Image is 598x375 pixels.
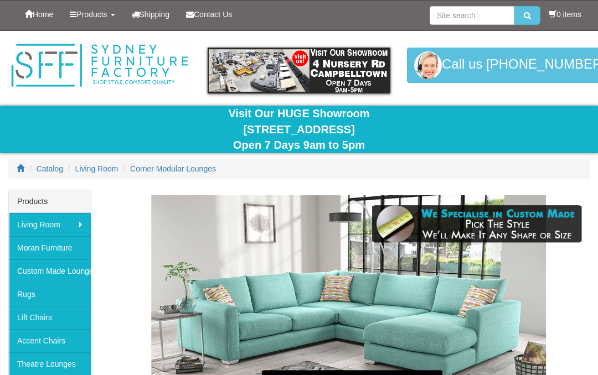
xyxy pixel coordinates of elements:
[76,10,107,19] span: Products
[9,236,91,259] a: Moran Furniture
[549,9,581,20] li: 0 items
[17,1,61,28] a: Home
[208,48,390,93] img: showroom.gif
[130,164,216,173] a: Corner Modular Lounges
[37,164,63,173] a: Catalog
[430,6,514,25] input: Site search
[194,10,232,19] span: Contact Us
[8,106,590,153] div: Visit Our HUGE Showroom [STREET_ADDRESS] Open 7 Days 9am to 5pm
[9,329,91,352] a: Accent Chairs
[140,10,170,19] span: Shipping
[123,1,178,28] a: Shipping
[178,1,240,28] a: Contact Us
[9,259,91,283] a: Custom Made Lounges
[9,190,91,213] div: Products
[9,306,91,329] a: Lift Chairs
[9,283,91,306] a: Rugs
[9,213,91,236] a: Living Room
[61,1,123,28] a: Products
[75,164,118,173] a: Living Room
[33,10,53,19] span: Home
[8,42,191,89] img: Sydney Furniture Factory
